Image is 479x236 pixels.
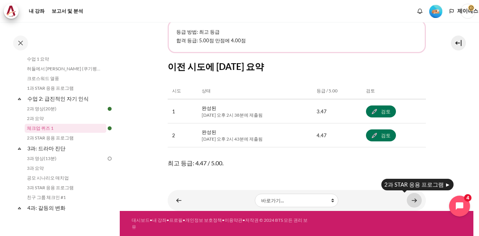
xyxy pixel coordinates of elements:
[202,105,216,111] font: 완성된
[202,129,216,135] font: 완성된
[25,154,106,163] a: 3과 영상(13분)
[457,8,478,14] font: 제이에스
[366,105,396,117] a: 검토
[4,4,22,19] a: 건축가 건축가
[429,4,442,18] div: 레벨 #2
[27,85,74,91] font: 1과 STAR 응용 프로그램
[27,215,57,221] font: 4과 영상(17분)
[27,205,65,211] font: 4과: 갈등의 변화
[25,193,106,202] a: 친구 그룹 체크인 #1
[27,125,54,131] font: 체크업 퀴즈 1
[25,164,106,173] a: 3과 요약
[222,217,225,223] font: •
[27,56,49,62] font: 수업 1 요약
[25,104,106,113] a: 2과 영상(20분)
[25,74,106,83] a: 크로스워드 열풍
[25,114,106,123] a: 2과 요약
[25,183,106,192] a: 3과 STAR 응용 프로그램
[171,193,186,208] a: ◄ 2과 요약
[202,136,263,142] font: [DATE] 오후 2시 43분에 제출됨
[25,124,106,133] a: 체크업 퀴즈 1
[185,217,222,223] a: 개인정보 보호정책
[27,66,117,71] font: 허들에서 [PERSON_NAME] (쿠기펭의 이야기)
[168,159,223,166] font: 최고 등급: 4.47 / 5.00.
[460,4,475,19] a: 사용자 메뉴
[152,217,167,223] a: 내 강좌
[172,108,175,114] font: 1
[27,175,69,181] font: 공모 시나리오 매치업
[132,217,150,223] a: 대시보드
[26,203,106,213] a: 4과: 갈등의 변화
[106,215,113,221] img: 할 일
[169,217,183,223] a: 프로필
[25,134,106,142] a: 2과 STAR 응용 프로그램
[16,145,23,152] span: 무너지다
[27,106,57,111] font: 2과 영상(20분)
[176,37,246,43] font: 합격 등급: 5.00점 만점에 4.00점
[168,61,264,72] font: 이전 시도에 [DATE] 요약
[27,194,66,200] font: 친구 그룹 체크인 #1
[225,217,242,223] a: 이용약관
[27,135,74,141] font: 2과 STAR 응용 프로그램
[202,88,211,94] font: 상태
[429,5,442,18] img: 레벨 #2
[446,6,457,17] button: 언어
[381,132,391,138] font: 검토
[16,204,23,212] span: 무너지다
[25,64,106,73] a: 허들에서 [PERSON_NAME] (쿠기펭의 이야기)
[6,6,16,17] img: 건축가
[27,165,44,171] font: 3과 요약
[183,217,185,223] font: •
[26,143,106,153] a: 3과: 드라마 진단
[381,108,391,114] font: 검토
[106,105,113,112] img: 완료
[27,145,65,151] font: 3과: 드라마 진단
[25,174,106,183] a: 공모 시나리오 매치업
[426,4,445,18] a: 레벨 #2
[29,8,45,14] font: 내 강좌
[176,29,220,35] font: 등급 방법: 최고 등급
[366,129,396,141] a: 검토
[414,6,425,17] div: 새 알림이 없는 알림 창 표시
[167,217,169,223] font: •
[172,88,181,94] font: 시도
[366,88,375,94] font: 검토
[317,108,327,114] font: 3.47
[16,95,23,102] span: 무너지다
[106,155,113,162] img: 할 일
[27,156,57,161] font: 3과 영상(13분)
[27,76,59,81] font: 크로스워드 열풍
[384,181,451,188] font: 2과 STAR 응용 프로그램 ►
[25,84,106,93] a: 1과 STAR 응용 프로그램
[150,217,152,223] font: •
[172,132,175,138] font: 2
[202,112,263,118] font: [DATE] 오후 2시 38분에 제출됨
[317,88,338,94] font: 등급 / 5.00
[25,214,106,223] a: 4과 영상(17분)
[242,217,245,223] font: •
[25,55,106,64] a: 수업 1 요약
[106,125,113,132] img: 완료
[27,95,89,102] font: 수업 2: 급진적인 자기 인식
[27,116,44,121] font: 2과 요약
[52,8,83,14] font: 보고서 및 분석
[317,132,327,138] font: 4.47
[26,94,106,104] a: 수업 2: 급진적인 자기 인식
[27,185,74,190] font: 3과 STAR 응용 프로그램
